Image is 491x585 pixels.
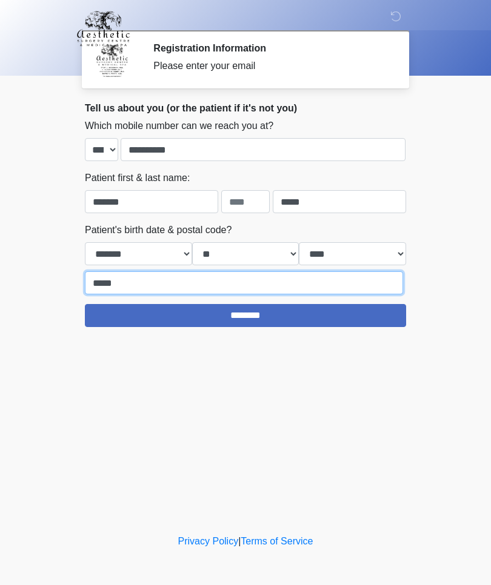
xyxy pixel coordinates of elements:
[85,223,232,237] label: Patient's birth date & postal code?
[238,536,241,546] a: |
[85,102,406,114] h2: Tell us about you (or the patient if it's not you)
[85,171,190,185] label: Patient first & last name:
[85,119,273,133] label: Which mobile number can we reach you at?
[153,59,388,73] div: Please enter your email
[73,9,134,48] img: Aesthetic Surgery Centre, PLLC Logo
[94,42,130,79] img: Agent Avatar
[178,536,239,546] a: Privacy Policy
[241,536,313,546] a: Terms of Service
